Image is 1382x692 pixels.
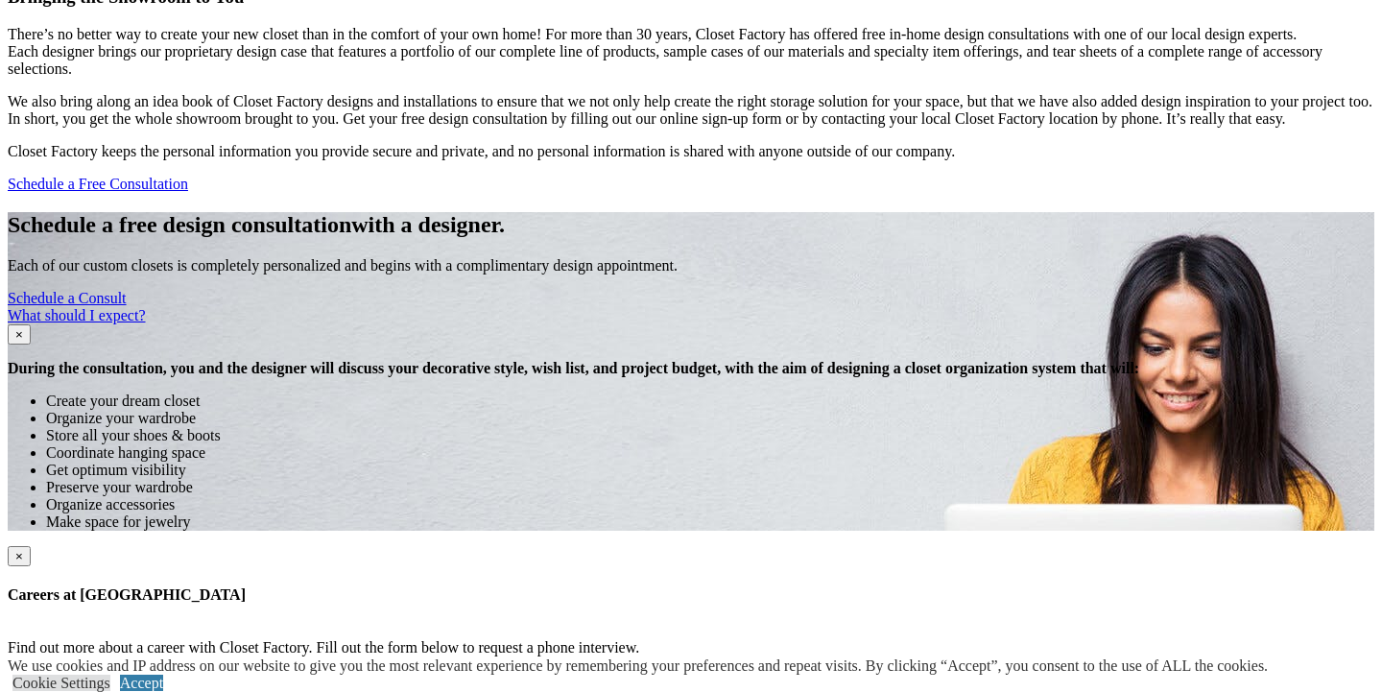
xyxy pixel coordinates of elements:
[8,586,1374,604] h4: Careers at [GEOGRAPHIC_DATA]
[8,257,1374,274] p: Each of our custom closets is completely personalized and begins with a complimentary design appo...
[46,462,1374,479] li: Get optimum visibility
[15,327,23,342] span: ×
[351,212,505,237] span: with a designer.
[8,546,31,566] button: Close
[8,324,31,345] button: Close
[8,307,146,323] a: What should I expect?
[46,410,1374,427] li: Organize your wardrobe
[15,549,23,563] span: ×
[8,212,1374,238] h2: Schedule a free design consultation
[12,675,110,691] a: Cookie Settings
[46,444,1374,462] li: Coordinate hanging space
[8,143,1374,160] p: Closet Factory keeps the personal information you provide secure and private, and no personal inf...
[120,675,163,691] a: Accept
[8,26,1374,78] p: There’s no better way to create your new closet than in the comfort of your own home! For more th...
[8,639,1374,656] p: Find out more about a career with Closet Factory. Fill out the form below to request a phone inte...
[46,496,1374,513] li: Organize accessories
[8,290,127,306] a: Schedule a Consult
[46,513,1374,531] li: Make space for jewelry
[46,427,1374,444] li: Store all your shoes & boots
[46,479,1374,496] li: Preserve your wardrobe
[8,176,188,192] a: Schedule a Free Consultation
[8,360,1139,376] strong: During the consultation, you and the designer will discuss your decorative style, wish list, and ...
[8,93,1374,128] p: We also bring along an idea book of Closet Factory designs and installations to ensure that we no...
[46,393,1374,410] li: Create your dream closet
[8,657,1268,675] div: We use cookies and IP address on our website to give you the most relevant experience by remember...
